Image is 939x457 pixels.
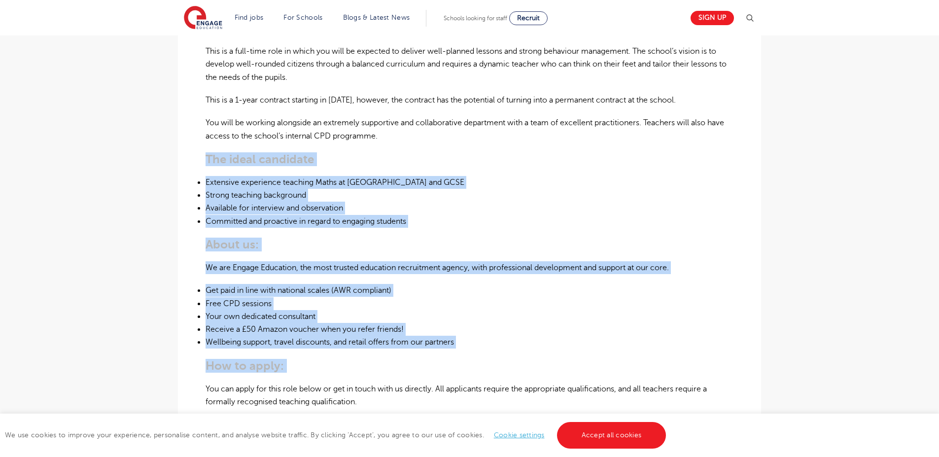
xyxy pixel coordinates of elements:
span: Schools looking for staff [444,15,507,22]
a: Sign up [691,11,734,25]
strong: The ideal candidate [206,152,314,166]
li: Extensive experience teaching Maths at [GEOGRAPHIC_DATA] and GCSE [206,176,733,189]
strong: How to apply: [206,359,284,373]
p: You can apply for this role below or get in touch with us directly. All applicants require the ap... [206,383,733,409]
a: Recruit [509,11,548,25]
li: Available for interview and observation [206,202,733,214]
p: You will be working alongside an extremely supportive and collaborative department with a team of... [206,116,733,142]
a: Find jobs [235,14,264,21]
li: Receive a £50 Amazon voucher when you refer friends! [206,323,733,336]
a: Cookie settings [494,431,545,439]
li: Committed and proactive in regard to engaging students [206,215,733,228]
span: Recruit [517,14,540,22]
p: This is a 1-year contract starting in [DATE], however, the contract has the potential of turning ... [206,94,733,106]
img: Engage Education [184,6,222,31]
li: Strong teaching background [206,189,733,202]
a: Accept all cookies [557,422,666,449]
strong: About us: [206,238,259,251]
p: We are Engage Education, the most trusted education recruitment agency, with professional develop... [206,261,733,274]
span: We use cookies to improve your experience, personalise content, and analyse website traffic. By c... [5,431,668,439]
li: Wellbeing support, travel discounts, and retail offers from our partners [206,336,733,349]
p: This is a full-time role in which you will be expected to deliver well-planned lessons and strong... [206,45,733,84]
li: Your own dedicated consultant [206,310,733,323]
li: Free CPD sessions [206,297,733,310]
li: Get paid in line with national scales (AWR compliant) [206,284,733,297]
a: For Schools [283,14,322,21]
a: Blogs & Latest News [343,14,410,21]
